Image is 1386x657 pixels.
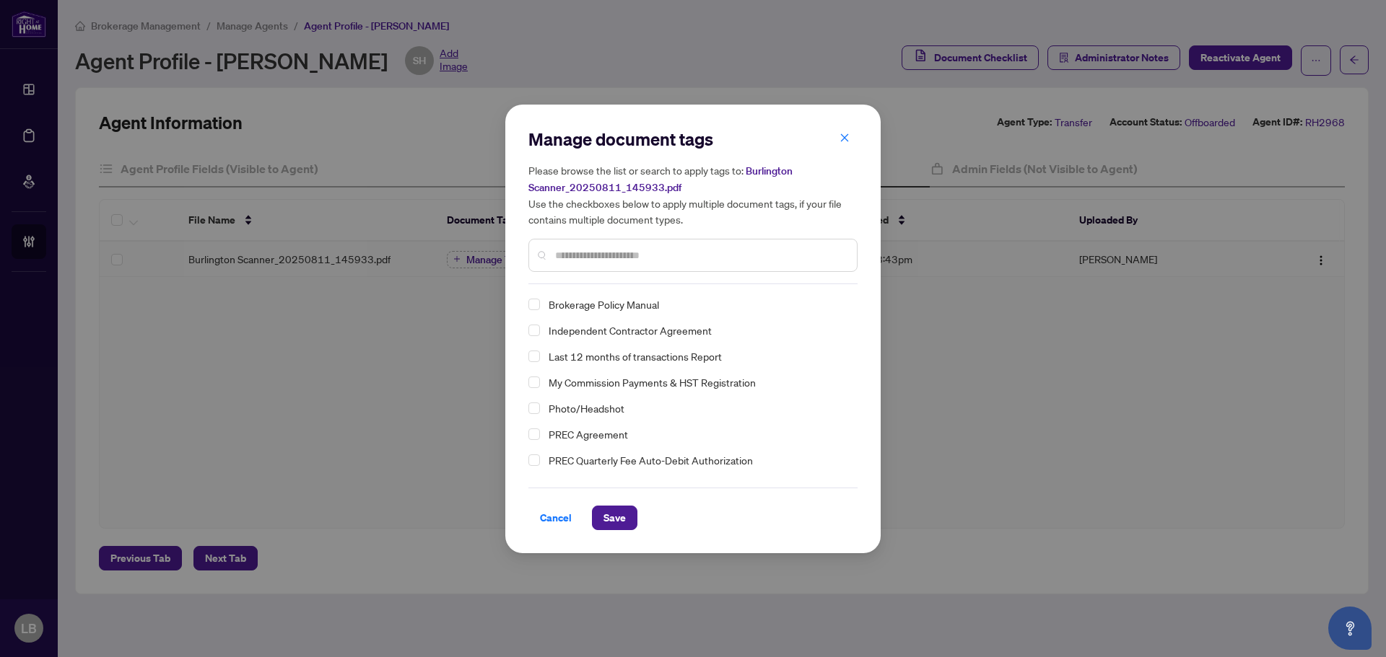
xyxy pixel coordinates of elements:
[528,402,540,414] span: Select Photo/Headshot
[840,133,850,143] span: close
[543,296,849,313] span: Brokerage Policy Manual
[528,350,540,362] span: Select Last 12 months of transactions Report
[528,128,858,151] h2: Manage document tags
[549,400,624,417] span: Photo/Headshot
[543,322,849,339] span: Independent Contractor Agreement
[543,400,849,417] span: Photo/Headshot
[528,162,858,227] h5: Please browse the list or search to apply tags to: Use the checkboxes below to apply multiple doc...
[528,454,540,466] span: Select PREC Quarterly Fee Auto-Debit Authorization
[528,428,540,440] span: Select PREC Agreement
[528,325,540,336] span: Select Independent Contractor Agreement
[543,374,849,391] span: My Commission Payments & HST Registration
[528,299,540,310] span: Select Brokerage Policy Manual
[540,506,572,529] span: Cancel
[528,164,793,194] span: Burlington Scanner_20250811_145933.pdf
[549,322,712,339] span: Independent Contractor Agreement
[549,451,753,469] span: PREC Quarterly Fee Auto-Debit Authorization
[1328,607,1372,650] button: Open asap
[528,376,540,388] span: Select My Commission Payments & HST Registration
[528,506,583,530] button: Cancel
[543,348,849,365] span: Last 12 months of transactions Report
[549,374,756,391] span: My Commission Payments & HST Registration
[603,506,626,529] span: Save
[549,425,628,443] span: PREC Agreement
[543,425,849,443] span: PREC Agreement
[549,296,659,313] span: Brokerage Policy Manual
[592,506,637,530] button: Save
[549,348,722,365] span: Last 12 months of transactions Report
[543,451,849,469] span: PREC Quarterly Fee Auto-Debit Authorization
